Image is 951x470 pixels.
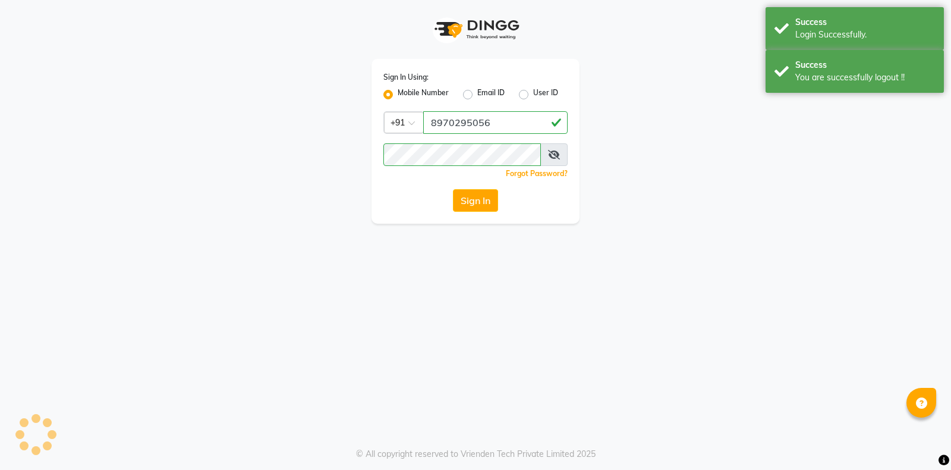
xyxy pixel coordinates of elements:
[383,143,541,166] input: Username
[795,59,935,71] div: Success
[398,87,449,102] label: Mobile Number
[533,87,558,102] label: User ID
[506,169,568,178] a: Forgot Password?
[795,29,935,41] div: Login Successfully.
[423,111,568,134] input: Username
[428,12,523,47] img: logo1.svg
[453,189,498,212] button: Sign In
[901,422,939,458] iframe: chat widget
[477,87,505,102] label: Email ID
[383,72,429,83] label: Sign In Using:
[795,16,935,29] div: Success
[795,71,935,84] div: You are successfully logout !!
